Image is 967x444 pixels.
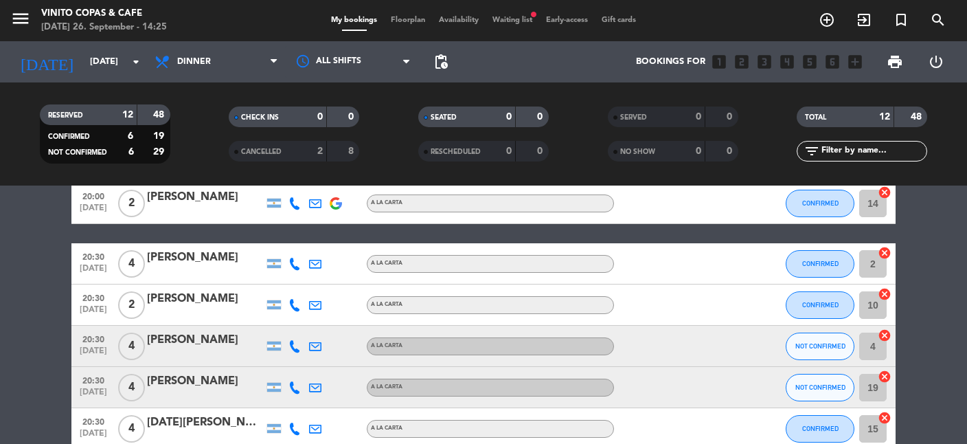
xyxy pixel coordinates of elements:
span: print [887,54,903,70]
span: CHECK INS [241,114,279,121]
span: pending_actions [433,54,449,70]
span: NOT CONFIRMED [795,342,845,350]
i: filter_list [804,143,820,159]
i: exit_to_app [856,12,872,28]
span: SERVED [620,114,647,121]
span: 4 [118,333,145,360]
i: turned_in_not [893,12,909,28]
span: SEARCH [920,8,957,32]
span: TOTAL [805,114,826,121]
span: CONFIRMED [802,301,839,309]
span: A LA CARTA [371,343,402,348]
span: 2 [118,291,145,319]
div: [PERSON_NAME] [147,331,264,349]
button: menu [10,8,31,34]
span: RESERVED [48,112,83,119]
span: 4 [118,415,145,443]
span: [DATE] [76,305,111,321]
i: menu [10,8,31,29]
span: A LA CARTA [371,302,402,307]
span: Early-access [539,16,595,24]
i: add_box [846,53,864,71]
strong: 0 [537,146,545,156]
i: arrow_drop_down [128,54,144,70]
strong: 6 [128,131,133,141]
button: CONFIRMED [786,415,854,443]
span: [DATE] [76,203,111,219]
span: fiber_manual_record [530,10,538,19]
span: Gift cards [595,16,643,24]
div: [PERSON_NAME] [147,249,264,267]
strong: 48 [911,112,924,122]
i: cancel [878,329,891,342]
i: cancel [878,370,891,384]
button: CONFIRMED [786,250,854,278]
span: BOOK TABLE [808,8,845,32]
div: Vinito Copas & Cafe [41,7,167,21]
i: looks_one [710,53,728,71]
i: looks_two [733,53,751,71]
i: add_circle_outline [819,12,835,28]
strong: 0 [696,112,701,122]
i: looks_6 [823,53,841,71]
strong: 29 [153,147,167,157]
i: power_settings_new [928,54,944,70]
div: [PERSON_NAME] [147,373,264,390]
span: [DATE] [76,264,111,280]
strong: 2 [317,146,323,156]
span: Floorplan [384,16,432,24]
i: looks_3 [755,53,773,71]
span: Bookings for [636,56,705,67]
strong: 0 [348,112,356,122]
span: WALK IN [845,8,883,32]
input: Filter by name... [820,144,926,159]
span: 2 [118,190,145,217]
span: NOT CONFIRMED [48,149,107,156]
div: [DATE][PERSON_NAME] [147,414,264,432]
span: Waiting list [486,16,539,24]
span: CANCELLED [241,148,282,155]
i: looks_5 [801,53,819,71]
span: A LA CARTA [371,260,402,266]
span: A LA CARTA [371,200,402,206]
div: LOG OUT [915,41,957,82]
span: RESCHEDULED [431,148,481,155]
div: [PERSON_NAME] [147,290,264,308]
strong: 12 [122,110,133,120]
strong: 6 [128,147,134,157]
i: cancel [878,411,891,425]
strong: 0 [506,146,512,156]
i: cancel [878,287,891,301]
span: 20:30 [76,331,111,346]
div: [PERSON_NAME] [147,188,264,206]
span: 4 [118,374,145,401]
span: 4 [118,250,145,278]
strong: 0 [727,146,735,156]
img: google-logo.png [330,197,342,210]
button: NOT CONFIRMED [786,333,854,360]
span: CONFIRMED [802,260,839,267]
span: Availability [432,16,486,24]
span: 20:30 [76,248,111,264]
i: search [930,12,946,28]
button: NOT CONFIRMED [786,374,854,401]
strong: 12 [879,112,890,122]
i: cancel [878,186,891,199]
div: [DATE] 26. September - 14:25 [41,21,167,34]
span: 20:30 [76,413,111,429]
strong: 0 [317,112,323,122]
span: [DATE] [76,346,111,362]
strong: 0 [727,112,735,122]
strong: 8 [348,146,356,156]
i: looks_4 [778,53,796,71]
span: CONFIRMED [802,199,839,207]
span: CONFIRMED [802,425,839,432]
strong: 0 [537,112,545,122]
strong: 19 [153,131,167,141]
span: [DATE] [76,388,111,403]
strong: 0 [696,146,701,156]
i: [DATE] [10,47,83,77]
i: cancel [878,246,891,260]
span: My bookings [324,16,384,24]
span: CONFIRMED [48,133,90,140]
